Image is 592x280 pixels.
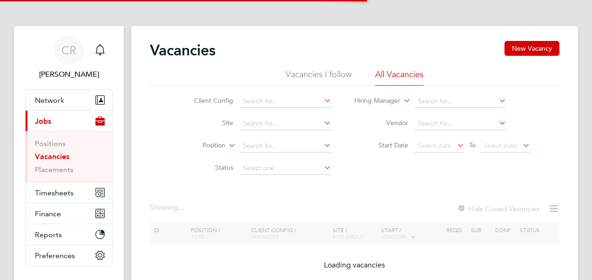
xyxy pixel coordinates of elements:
[26,182,112,203] button: Timesheets
[286,69,352,86] li: Vacancies I follow
[35,165,74,174] a: Placements
[26,203,112,224] button: Finance
[418,141,451,150] span: Select date
[240,140,331,153] input: Search for...
[35,152,69,161] a: Vacancies
[35,188,74,197] span: Timesheets
[355,119,408,127] label: Vendor
[240,162,331,175] input: Select one
[61,44,76,56] span: CR
[415,95,506,108] input: Search for...
[35,139,66,148] a: Positions
[505,41,559,56] button: New Vacancy
[26,224,112,245] button: Reports
[26,245,112,266] button: Preferences
[35,251,75,260] span: Preferences
[150,41,215,60] h2: Vacancies
[150,203,186,213] div: Showing
[25,69,113,80] span: Catherine Rowland
[466,139,478,151] span: To
[179,203,184,212] span: ...
[180,96,233,105] label: Client Config
[240,117,331,130] input: Search for...
[415,117,506,130] input: Search for...
[35,209,61,218] span: Finance
[180,119,233,127] label: Site
[355,141,408,149] label: Start Date
[35,230,62,239] span: Reports
[35,117,51,126] span: Jobs
[180,163,233,172] label: Status
[26,90,112,110] button: Network
[26,111,112,131] button: Jobs
[26,131,112,182] div: Jobs
[347,96,400,106] label: Hiring Manager
[375,69,424,86] li: All Vacancies
[172,141,225,150] label: Position
[240,95,331,108] input: Search for...
[457,204,539,213] label: Hide Closed Vacancies
[35,96,64,105] span: Network
[25,35,113,80] a: CR[PERSON_NAME]
[484,141,517,150] span: Select date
